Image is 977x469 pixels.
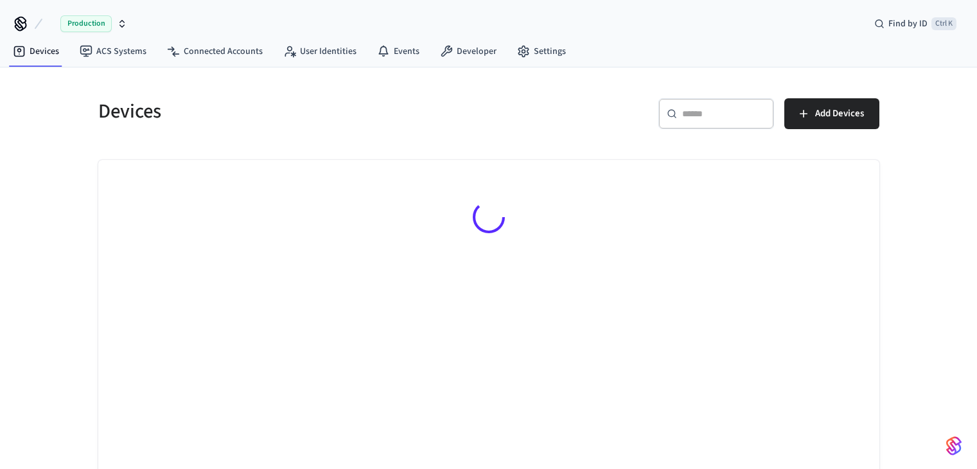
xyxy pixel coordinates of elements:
[815,105,864,122] span: Add Devices
[273,40,367,63] a: User Identities
[60,15,112,32] span: Production
[157,40,273,63] a: Connected Accounts
[888,17,928,30] span: Find by ID
[784,98,879,129] button: Add Devices
[98,98,481,125] h5: Devices
[3,40,69,63] a: Devices
[69,40,157,63] a: ACS Systems
[946,436,962,456] img: SeamLogoGradient.69752ec5.svg
[864,12,967,35] div: Find by IDCtrl K
[507,40,576,63] a: Settings
[367,40,430,63] a: Events
[430,40,507,63] a: Developer
[931,17,956,30] span: Ctrl K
